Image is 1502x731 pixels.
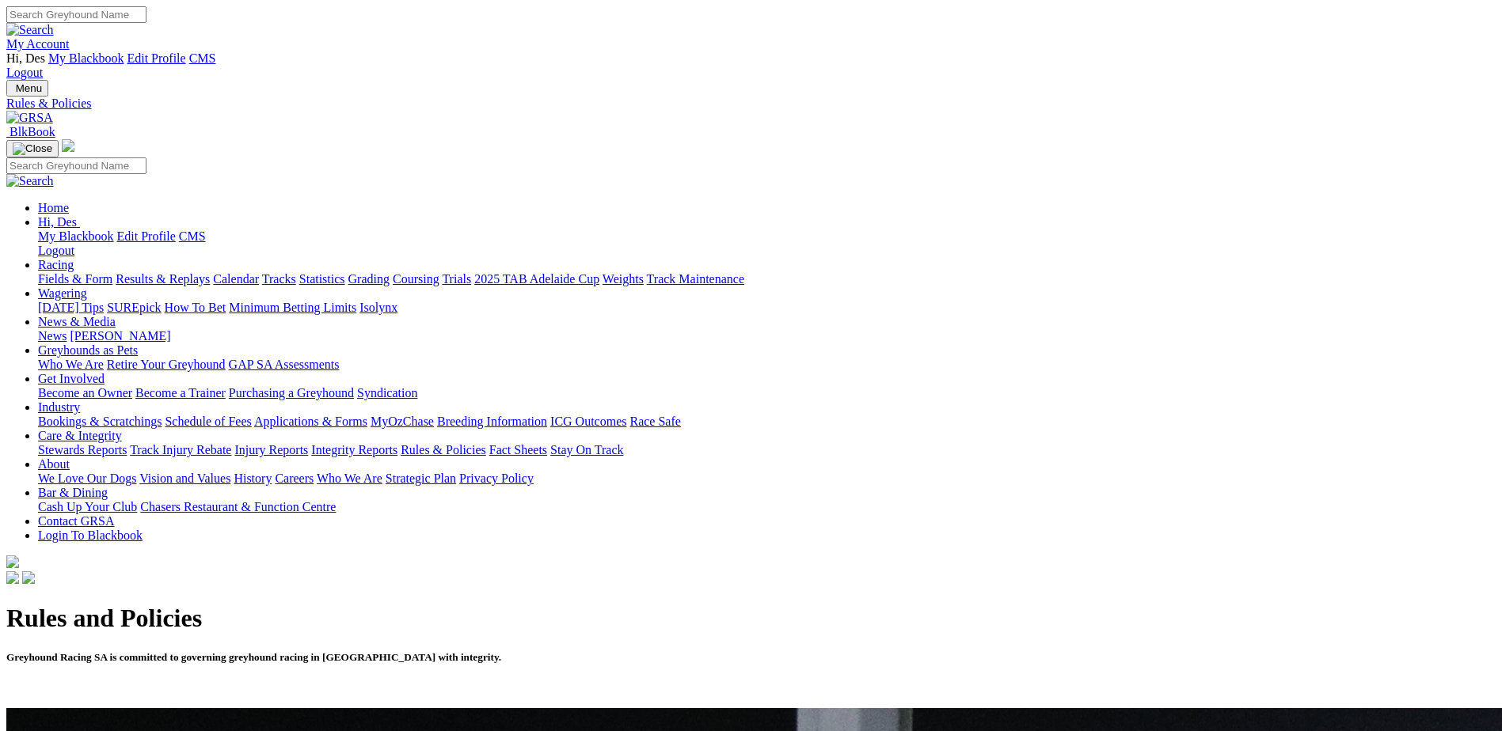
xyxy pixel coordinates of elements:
[311,443,397,456] a: Integrity Reports
[38,244,74,257] a: Logout
[38,201,69,214] a: Home
[38,215,80,229] a: Hi, Des
[62,139,74,152] img: logo-grsa-white.png
[489,443,547,456] a: Fact Sheets
[6,157,146,174] input: Search
[38,472,1496,486] div: About
[275,472,314,485] a: Careers
[442,272,471,286] a: Trials
[139,472,230,485] a: Vision and Values
[6,51,45,65] span: Hi, Des
[38,415,162,428] a: Bookings & Scratchings
[38,500,1496,514] div: Bar & Dining
[179,229,206,243] a: CMS
[474,272,599,286] a: 2025 TAB Adelaide Cup
[234,472,272,485] a: History
[38,315,116,328] a: News & Media
[116,272,210,286] a: Results & Replays
[234,443,308,456] a: Injury Reports
[6,174,54,188] img: Search
[130,443,231,456] a: Track Injury Rebate
[38,500,137,513] a: Cash Up Your Club
[550,415,626,428] a: ICG Outcomes
[38,272,112,286] a: Fields & Form
[357,386,417,400] a: Syndication
[127,51,185,65] a: Edit Profile
[10,125,55,138] span: BlkBook
[629,415,680,428] a: Race Safe
[6,555,19,568] img: logo-grsa-white.png
[393,272,439,286] a: Coursing
[299,272,345,286] a: Statistics
[135,386,226,400] a: Become a Trainer
[229,301,356,314] a: Minimum Betting Limits
[165,301,226,314] a: How To Bet
[229,386,354,400] a: Purchasing a Greyhound
[117,229,176,243] a: Edit Profile
[229,358,340,371] a: GAP SA Assessments
[359,301,397,314] a: Isolynx
[6,97,1496,111] a: Rules & Policies
[38,343,138,357] a: Greyhounds as Pets
[317,472,382,485] a: Who We Are
[262,272,296,286] a: Tracks
[348,272,390,286] a: Grading
[6,651,1496,664] h5: Greyhound Racing SA is committed to governing greyhound racing in [GEOGRAPHIC_DATA] with integrity.
[38,386,1496,400] div: Get Involved
[401,443,486,456] a: Rules & Policies
[189,51,216,65] a: CMS
[38,472,136,485] a: We Love Our Dogs
[6,571,19,584] img: facebook.svg
[38,443,1496,457] div: Care & Integrity
[38,286,87,300] a: Wagering
[6,6,146,23] input: Search
[38,443,127,456] a: Stewards Reports
[38,528,143,542] a: Login To Blackbook
[38,386,132,400] a: Become an Owner
[107,358,226,371] a: Retire Your Greyhound
[459,472,534,485] a: Privacy Policy
[165,415,251,428] a: Schedule of Fees
[38,514,114,528] a: Contact GRSA
[213,272,259,286] a: Calendar
[38,415,1496,429] div: Industry
[38,301,104,314] a: [DATE] Tips
[38,301,1496,315] div: Wagering
[38,329,1496,343] div: News & Media
[38,400,80,414] a: Industry
[386,472,456,485] a: Strategic Plan
[38,358,104,371] a: Who We Are
[22,571,35,584] img: twitter.svg
[38,329,67,343] a: News
[603,272,644,286] a: Weights
[647,272,744,286] a: Track Maintenance
[38,229,114,243] a: My Blackbook
[38,258,74,271] a: Racing
[6,51,1496,80] div: My Account
[107,301,161,314] a: SUREpick
[6,125,55,138] a: BlkBook
[38,486,108,499] a: Bar & Dining
[6,140,59,157] button: Toggle navigation
[6,604,1496,633] h1: Rules and Policies
[13,142,52,155] img: Close
[6,66,43,79] a: Logout
[16,82,42,94] span: Menu
[140,500,336,513] a: Chasers Restaurant & Function Centre
[38,229,1496,258] div: Hi, Des
[6,111,53,125] img: GRSA
[38,457,70,471] a: About
[254,415,367,428] a: Applications & Forms
[48,51,124,65] a: My Blackbook
[371,415,434,428] a: MyOzChase
[38,215,77,229] span: Hi, Des
[6,80,48,97] button: Toggle navigation
[6,23,54,37] img: Search
[38,272,1496,286] div: Racing
[38,358,1496,372] div: Greyhounds as Pets
[38,429,122,442] a: Care & Integrity
[70,329,170,343] a: [PERSON_NAME]
[38,372,105,385] a: Get Involved
[550,443,623,456] a: Stay On Track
